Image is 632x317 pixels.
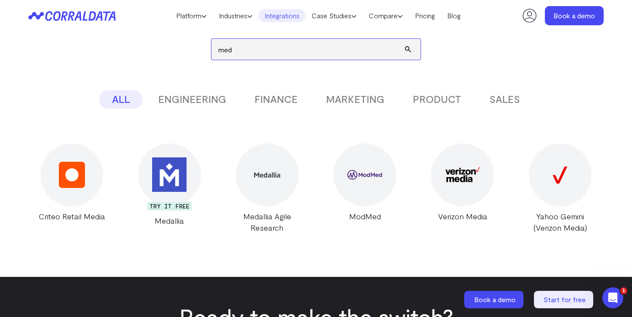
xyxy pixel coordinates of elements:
[545,6,604,25] a: Book a demo
[170,9,213,22] a: Platform
[551,166,569,184] img: Yahoo Gemini (Verizon Media)
[474,295,516,303] span: Book a demo
[254,172,280,178] img: Medallia Agile Research
[241,90,311,109] button: FINANCE
[322,211,408,222] div: ModMed
[419,211,506,222] div: Verizon Media
[363,9,409,22] a: Compare
[620,287,627,294] span: 1
[147,202,192,211] div: TRY IT FREE
[145,90,239,109] button: ENGINEERING
[213,9,258,22] a: Industries
[419,143,506,233] a: Verizon Media Verizon Media
[59,162,85,188] img: Criteo Retail Media
[313,90,398,109] button: MARKETING
[476,90,533,109] button: SALES
[306,9,363,22] a: Case Studies
[347,170,382,180] img: ModMed
[126,215,213,226] div: Medallia
[544,295,586,303] span: Start for free
[464,291,525,308] a: Book a demo
[211,39,421,60] input: Search data sources
[441,9,467,22] a: Blog
[400,90,474,109] button: PRODUCT
[152,157,187,192] img: Medallia
[28,143,115,233] a: Criteo Retail Media Criteo Retail Media
[534,291,595,308] a: Start for free
[517,211,604,233] div: Yahoo Gemini (Verizon Media)
[258,9,306,22] a: Integrations
[28,211,115,222] div: Criteo Retail Media
[224,143,310,233] a: Medallia Agile Research Medallia Agile Research
[99,90,143,109] button: ALL
[409,9,441,22] a: Pricing
[445,157,480,192] img: Verizon Media
[517,143,604,233] a: Yahoo Gemini (Verizon Media) Yahoo Gemini (Verizon Media)
[224,211,310,233] div: Medallia Agile Research
[602,287,623,308] iframe: Intercom live chat
[126,143,213,233] a: Medallia TRY IT FREE Medallia
[322,143,408,233] a: ModMed ModMed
